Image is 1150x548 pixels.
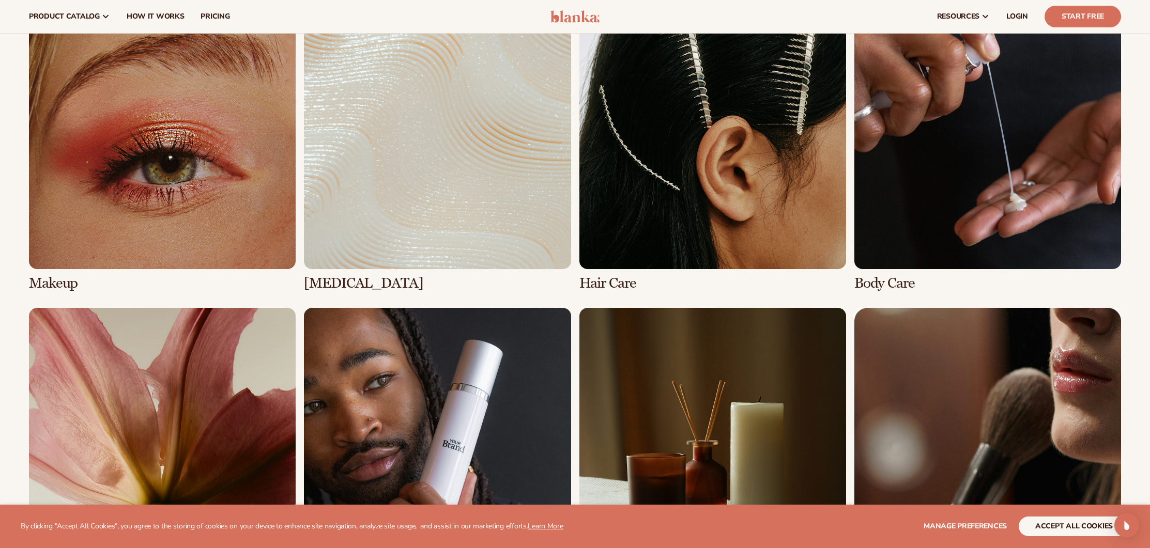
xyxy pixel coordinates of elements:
a: Learn More [528,521,563,531]
div: 1 / 8 [29,3,296,291]
span: resources [937,12,979,21]
h3: Hair Care [579,275,846,291]
span: LOGIN [1006,12,1028,21]
span: product catalog [29,12,100,21]
img: logo [550,10,600,23]
div: 2 / 8 [304,3,571,291]
button: accept all cookies [1019,516,1129,536]
div: 4 / 8 [854,3,1121,291]
div: Open Intercom Messenger [1114,513,1139,538]
span: How It Works [127,12,185,21]
a: Start Free [1045,6,1121,27]
span: Manage preferences [924,521,1007,531]
h3: Body Care [854,275,1121,291]
h3: [MEDICAL_DATA] [304,275,571,291]
button: Manage preferences [924,516,1007,536]
p: By clicking "Accept All Cookies", you agree to the storing of cookies on your device to enhance s... [21,522,563,531]
h3: Makeup [29,275,296,291]
div: 3 / 8 [579,3,846,291]
span: pricing [201,12,229,21]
